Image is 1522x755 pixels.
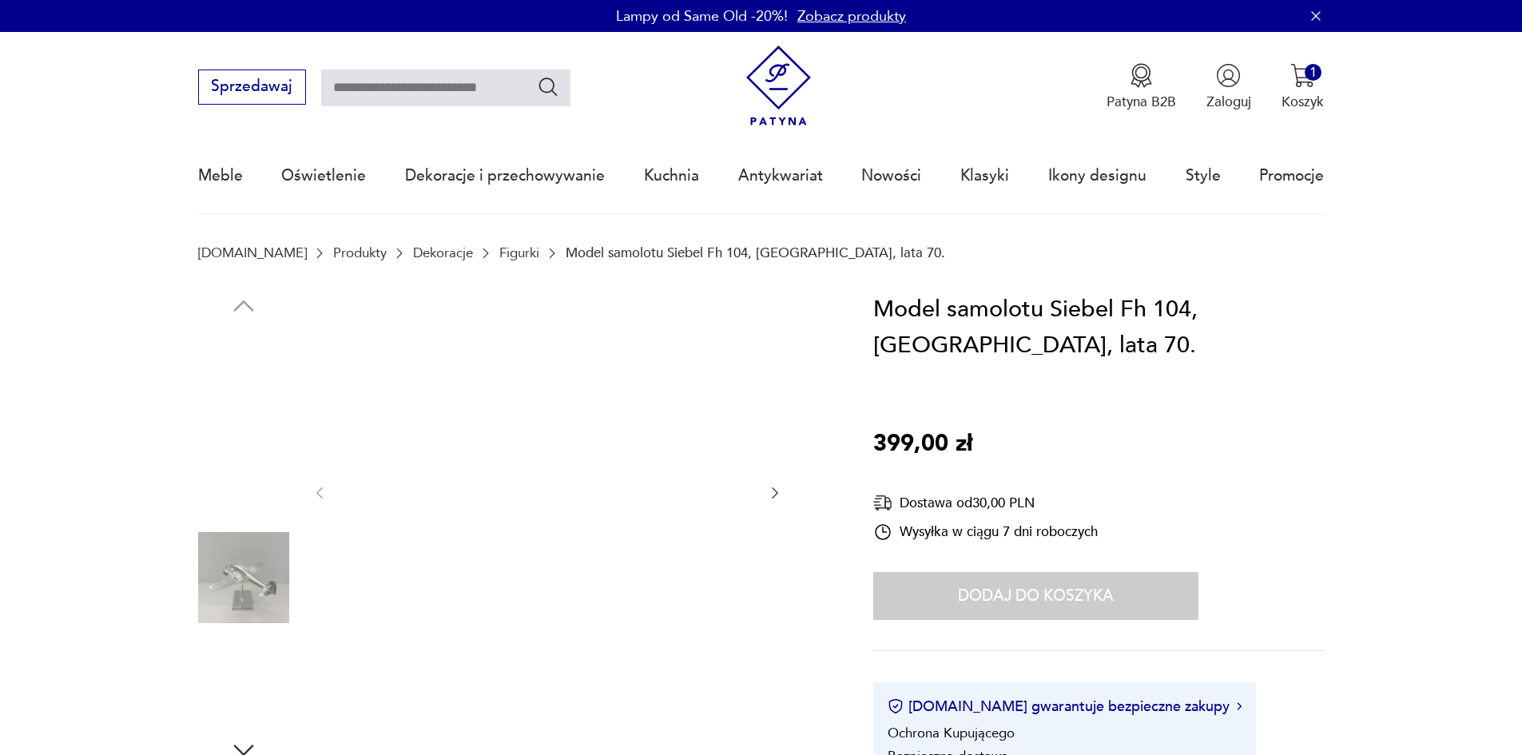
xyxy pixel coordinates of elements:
[616,6,788,26] p: Lampy od Same Old -20%!
[198,245,307,260] a: [DOMAIN_NAME]
[1107,63,1176,111] a: Ikona medaluPatyna B2B
[1282,63,1324,111] button: 1Koszyk
[348,292,748,692] img: Zdjęcie produktu Model samolotu Siebel Fh 104, Niemcy, lata 70.
[960,139,1009,213] a: Klasyki
[1305,64,1321,81] div: 1
[873,493,1098,513] div: Dostawa od 30,00 PLN
[413,245,473,260] a: Dekoracje
[537,75,560,98] button: Szukaj
[333,245,387,260] a: Produkty
[1290,63,1315,88] img: Ikona koszyka
[873,292,1324,364] h1: Model samolotu Siebel Fh 104, [GEOGRAPHIC_DATA], lata 70.
[198,328,289,419] img: Zdjęcie produktu Model samolotu Siebel Fh 104, Niemcy, lata 70.
[198,430,289,521] img: Zdjęcie produktu Model samolotu Siebel Fh 104, Niemcy, lata 70.
[1107,63,1176,111] button: Patyna B2B
[797,6,906,26] a: Zobacz produkty
[499,245,539,260] a: Figurki
[1107,93,1176,111] p: Patyna B2B
[861,139,921,213] a: Nowości
[1186,139,1221,213] a: Style
[1048,139,1146,213] a: Ikony designu
[281,139,366,213] a: Oświetlenie
[888,697,1242,717] button: [DOMAIN_NAME] gwarantuje bezpieczne zakupy
[1206,93,1251,111] p: Zaloguj
[198,81,306,94] a: Sprzedawaj
[1237,702,1242,710] img: Ikona strzałki w prawo
[873,493,892,513] img: Ikona dostawy
[198,634,289,725] img: Zdjęcie produktu Model samolotu Siebel Fh 104, Niemcy, lata 70.
[198,532,289,623] img: Zdjęcie produktu Model samolotu Siebel Fh 104, Niemcy, lata 70.
[888,698,904,714] img: Ikona certyfikatu
[405,139,605,213] a: Dekoracje i przechowywanie
[1206,63,1251,111] button: Zaloguj
[873,523,1098,542] div: Wysyłka w ciągu 7 dni roboczych
[1216,63,1241,88] img: Ikonka użytkownika
[1282,93,1324,111] p: Koszyk
[198,139,243,213] a: Meble
[644,139,699,213] a: Kuchnia
[566,245,945,260] p: Model samolotu Siebel Fh 104, [GEOGRAPHIC_DATA], lata 70.
[738,46,819,126] img: Patyna - sklep z meblami i dekoracjami vintage
[1129,63,1154,88] img: Ikona medalu
[738,139,823,213] a: Antykwariat
[888,724,1015,742] li: Ochrona Kupującego
[198,70,306,105] button: Sprzedawaj
[873,426,972,463] p: 399,00 zł
[1259,139,1324,213] a: Promocje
